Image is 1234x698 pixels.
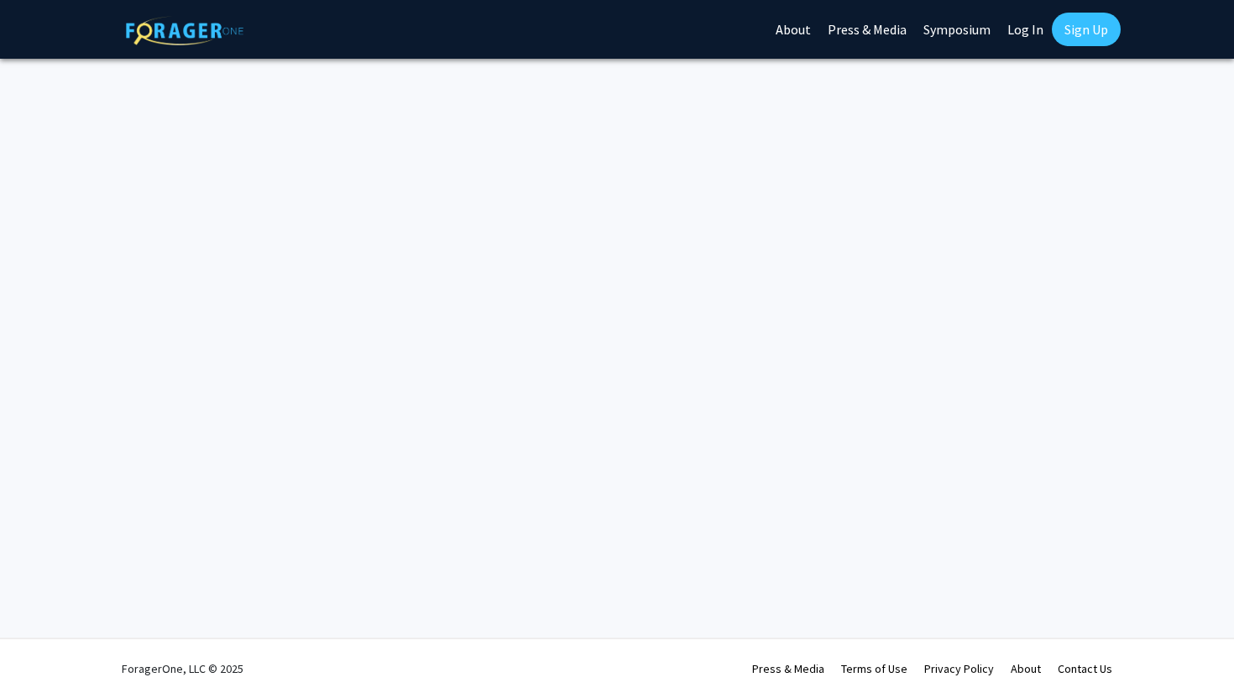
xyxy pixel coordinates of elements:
a: Press & Media [752,661,824,676]
a: Sign Up [1052,13,1121,46]
a: Terms of Use [841,661,907,676]
img: ForagerOne Logo [126,16,243,45]
a: Privacy Policy [924,661,994,676]
a: Contact Us [1058,661,1112,676]
div: ForagerOne, LLC © 2025 [122,639,243,698]
a: About [1011,661,1041,676]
